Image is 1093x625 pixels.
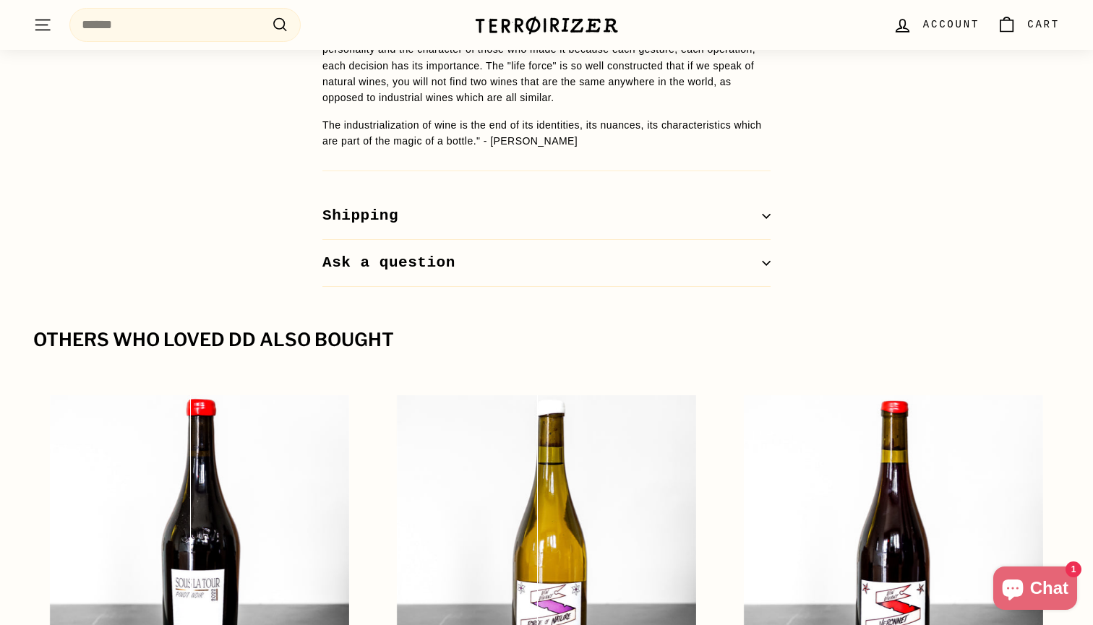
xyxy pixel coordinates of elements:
button: Ask a question [322,240,771,287]
a: Cart [988,4,1068,46]
span: "A wine made with love and passion produces an emotion. You can find in a wine the personality an... [322,27,755,104]
div: Others who loved DD also bought [33,330,1060,350]
span: Cart [1027,17,1060,33]
button: Shipping [322,193,771,240]
span: The industrialization of wine is the end of its identities, its nuances, its characteristics whic... [322,119,761,147]
inbox-online-store-chat: Shopify online store chat [989,566,1081,613]
a: Account [884,4,988,46]
span: Account [923,17,980,33]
